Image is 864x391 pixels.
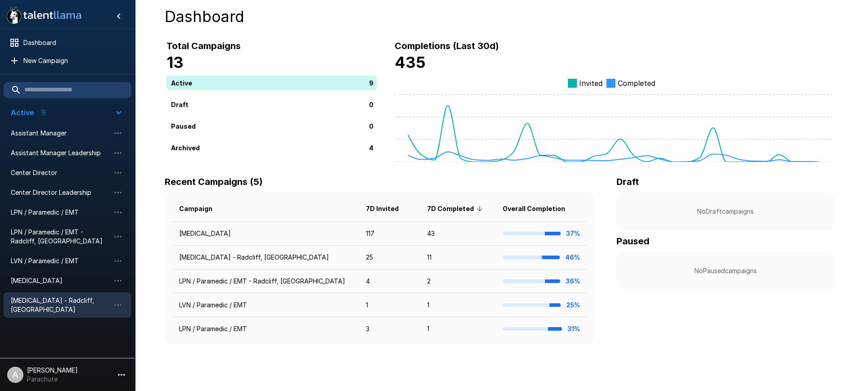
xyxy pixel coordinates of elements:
td: 3 [359,317,420,341]
p: No Draft campaigns [631,207,820,216]
b: Draft [616,176,639,187]
td: LPN / Paramedic / EMT - Radcliff, [GEOGRAPHIC_DATA] [172,270,359,293]
b: Total Campaigns [166,40,241,51]
p: 0 [369,121,373,130]
b: 435 [395,53,426,72]
span: Overall Completion [503,203,577,214]
td: 2 [420,270,495,293]
b: Paused [616,236,649,247]
td: 25 [359,246,420,270]
b: 25% [566,301,580,309]
td: 43 [420,222,495,246]
span: 7D Invited [366,203,410,214]
td: 1 [359,293,420,317]
h4: Dashboard [165,7,834,26]
b: 37% [566,229,580,237]
b: Completions (Last 30d) [395,40,499,51]
b: 31% [567,325,580,333]
td: 117 [359,222,420,246]
td: 1 [420,293,495,317]
td: 4 [359,270,420,293]
b: Recent Campaigns (5) [165,176,263,187]
td: 1 [420,317,495,341]
p: 9 [369,78,373,87]
td: LVN / Paramedic / EMT [172,293,359,317]
td: [MEDICAL_DATA] [172,222,359,246]
b: 46% [565,253,580,261]
td: 11 [420,246,495,270]
p: 4 [369,143,373,152]
td: LPN / Paramedic / EMT [172,317,359,341]
p: 0 [369,99,373,109]
p: No Paused campaigns [631,266,820,275]
span: 7D Completed [427,203,486,214]
b: 36% [566,277,580,285]
span: Campaign [179,203,224,214]
td: [MEDICAL_DATA] - Radcliff, [GEOGRAPHIC_DATA] [172,246,359,270]
b: 13 [166,53,184,72]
